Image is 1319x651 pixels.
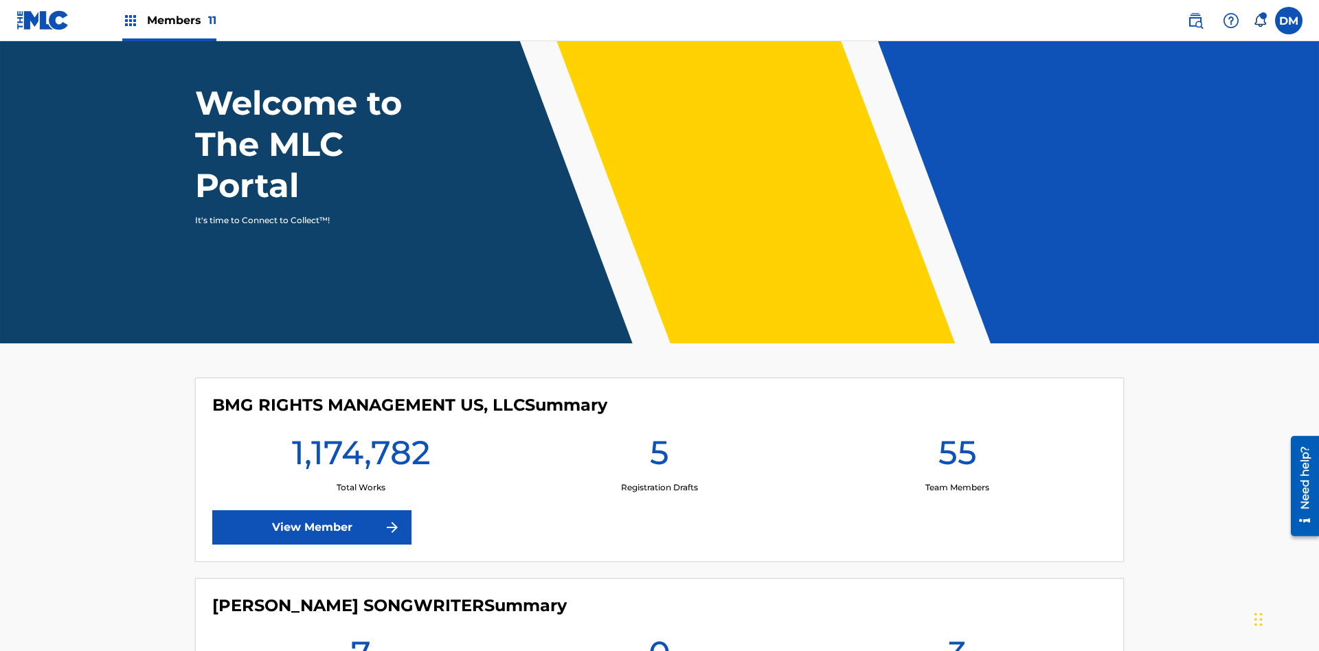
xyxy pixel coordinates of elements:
img: search [1187,12,1204,29]
p: It's time to Connect to Collect™! [195,214,433,227]
span: Members [147,12,216,28]
a: Public Search [1182,7,1209,34]
img: Top Rightsholders [122,12,139,29]
div: Drag [1254,599,1263,640]
h1: Welcome to The MLC Portal [195,82,452,206]
img: MLC Logo [16,10,69,30]
img: help [1223,12,1239,29]
p: Registration Drafts [621,481,698,494]
h1: 55 [938,432,977,481]
div: User Menu [1275,7,1303,34]
h1: 5 [650,432,669,481]
span: 11 [208,14,216,27]
img: f7272a7cc735f4ea7f67.svg [384,519,401,536]
h4: CLEO SONGWRITER [212,595,567,616]
h4: BMG RIGHTS MANAGEMENT US, LLC [212,395,607,415]
h1: 1,174,782 [292,432,431,481]
div: Help [1217,7,1245,34]
iframe: Resource Center [1281,431,1319,543]
p: Total Works [337,481,385,494]
iframe: Chat Widget [1250,585,1319,651]
a: View Member [212,510,412,545]
p: Team Members [925,481,989,494]
div: Notifications [1253,14,1267,27]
